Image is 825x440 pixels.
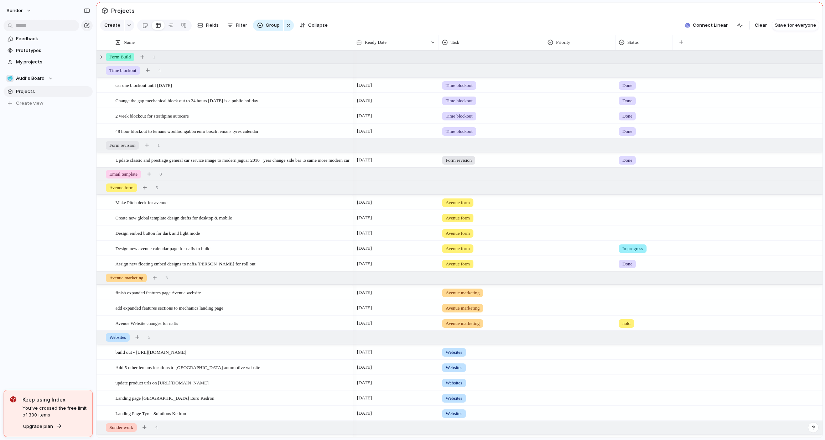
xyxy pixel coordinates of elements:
span: [DATE] [355,213,374,222]
span: 0 [160,171,162,178]
span: Fields [206,22,219,29]
span: Design new avenue calendar page for nafis to build [115,244,211,252]
span: [DATE] [355,288,374,297]
span: Create view [16,100,43,107]
span: Task [451,39,459,46]
span: Filter [236,22,247,29]
span: [DATE] [355,127,374,135]
button: Save for everyone [772,20,819,31]
a: Feedback [4,33,93,44]
span: Priority [556,39,570,46]
span: Group [266,22,280,29]
span: Avenue form [446,199,470,206]
span: In progress [622,245,643,252]
span: Feedback [16,35,90,42]
span: Time blockout [446,97,473,104]
span: Websites [446,364,462,371]
span: Time blockout [446,113,473,120]
span: [DATE] [355,156,374,164]
span: Keep using Index [22,396,87,403]
button: sonder [3,5,35,16]
span: 1 [157,142,160,149]
span: Projects [16,88,90,95]
span: Save for everyone [775,22,816,29]
span: Form revision [109,142,135,149]
span: Avenue Website changes for nafis [115,319,178,327]
span: Avenue form [446,245,470,252]
span: Email template [109,171,137,178]
span: Time blockout [109,67,136,74]
span: [DATE] [355,229,374,237]
span: Create new global template design drafts for desktop & mobile [115,213,232,222]
span: Form Build [109,53,131,61]
span: update product urls on [URL][DOMAIN_NAME] [115,378,208,387]
span: Avenue marketing [109,274,143,281]
div: 🥶 [6,75,14,82]
span: Websites [446,379,462,387]
span: Prototypes [16,47,90,54]
span: Websites [446,349,462,356]
span: hold [622,320,631,327]
span: 4 [155,424,158,431]
span: Collapse [308,22,328,29]
span: Avenue marketing [446,305,479,312]
span: Landing Page Tyres Solutions Kedron [115,409,186,417]
button: Connect Linear [682,20,731,31]
span: Clear [755,22,767,29]
span: Done [622,128,632,135]
span: [DATE] [355,112,374,120]
span: Add 5 other lemans locations to [GEOGRAPHIC_DATA] automotive website [115,363,260,371]
a: Prototypes [4,45,93,56]
span: Done [622,157,632,164]
span: Websites [446,410,462,417]
span: Status [627,39,639,46]
span: 5 [156,184,158,191]
button: Create [100,20,124,31]
span: add expanded features sections to mechanics landing page [115,304,223,312]
span: [DATE] [355,259,374,268]
span: Design embed button for dark and light mode [115,229,200,237]
span: [DATE] [355,348,374,356]
button: Filter [224,20,250,31]
span: Avenue marketing [446,289,479,296]
span: Time blockout [446,128,473,135]
span: 1 [153,53,155,61]
span: Create [104,22,120,29]
button: Clear [752,20,770,31]
span: build out - [URL][DOMAIN_NAME] [115,348,186,356]
span: [DATE] [355,409,374,418]
span: Avenue form [446,230,470,237]
span: sonder [6,7,23,14]
span: Name [124,39,135,46]
span: [DATE] [355,378,374,387]
span: Done [622,260,632,268]
span: [DATE] [355,304,374,312]
button: Create view [4,98,93,109]
span: car one blockout until [DATE] [115,81,172,89]
span: finish expanded features page Avenue website [115,288,201,296]
span: [DATE] [355,96,374,105]
span: Sonder work [109,424,133,431]
span: Landing page [GEOGRAPHIC_DATA] Euro Kedron [115,394,214,402]
span: 4 [159,67,161,74]
button: Group [253,20,283,31]
span: Form revision [446,157,472,164]
span: Update classic and prestiage general car service image to modern jaguar 2010+ year change side ba... [115,156,349,164]
span: [DATE] [355,319,374,327]
span: Websites [109,334,126,341]
a: My projects [4,57,93,67]
span: [DATE] [355,81,374,89]
span: 5 [148,334,151,341]
span: Upgrade plan [23,423,53,430]
span: Avenue form [446,214,470,222]
button: Fields [194,20,222,31]
span: Projects [110,4,136,17]
span: Done [622,97,632,104]
span: [DATE] [355,198,374,207]
span: Audi's Board [16,75,45,82]
span: Done [622,82,632,89]
span: 48 hour blockout to lemans woolloongabba euro bosch lemans tyres calendar [115,127,258,135]
span: Ready Date [365,39,386,46]
button: Upgrade plan [21,421,64,431]
span: Change the gap mechanical block out to 24 hours [DATE] is a public holiday [115,96,258,104]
